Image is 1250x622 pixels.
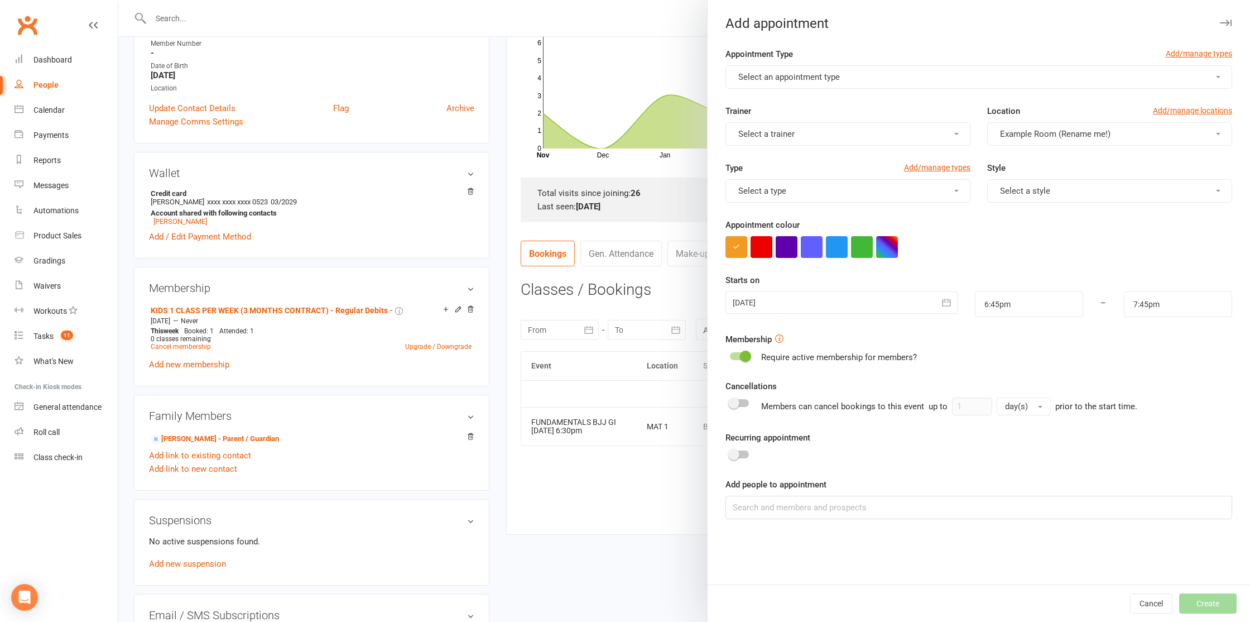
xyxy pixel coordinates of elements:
[33,181,69,190] div: Messages
[1005,401,1028,412] span: day(s)
[725,65,1232,89] button: Select an appointment type
[15,349,118,374] a: What's New
[15,248,118,274] a: Gradings
[15,98,118,123] a: Calendar
[725,274,759,287] label: Starts on
[15,73,118,98] a: People
[1130,594,1172,614] button: Cancel
[997,398,1051,415] button: day(s)
[15,395,118,420] a: General attendance kiosk mode
[1166,47,1232,60] a: Add/manage types
[1153,104,1232,117] a: Add/manage locations
[33,256,65,265] div: Gradings
[725,179,970,203] button: Select a type
[1083,291,1124,317] div: –
[11,584,38,611] div: Open Intercom Messenger
[33,131,69,140] div: Payments
[13,11,41,39] a: Clubworx
[15,274,118,299] a: Waivers
[15,445,118,470] a: Class kiosk mode
[33,403,102,412] div: General attendance
[33,231,81,240] div: Product Sales
[1055,401,1137,412] span: prior to the start time.
[33,453,83,462] div: Class check-in
[725,47,793,61] label: Appointment Type
[725,431,810,444] label: Recurring appointment
[725,122,970,146] button: Select a trainer
[33,206,79,215] div: Automations
[33,55,72,64] div: Dashboard
[738,186,786,196] span: Select a type
[738,72,840,82] span: Select an appointment type
[33,357,74,366] div: What's New
[987,122,1232,146] button: Example Room (Rename me!)
[987,104,1020,118] label: Location
[61,331,73,340] span: 11
[33,80,59,89] div: People
[987,161,1006,175] label: Style
[761,398,1137,415] div: Members can cancel bookings to this event
[33,281,61,290] div: Waivers
[761,351,917,364] div: Require active membership for members?
[987,179,1232,203] button: Select a style
[33,106,65,114] div: Calendar
[15,173,118,198] a: Messages
[725,161,743,175] label: Type
[15,198,118,223] a: Automations
[1000,129,1110,139] span: Example Room (Rename me!)
[33,307,67,315] div: Workouts
[725,380,777,393] label: Cancellations
[15,420,118,445] a: Roll call
[1000,186,1050,196] span: Select a style
[15,299,118,324] a: Workouts
[708,16,1250,31] div: Add appointment
[33,156,61,165] div: Reports
[15,123,118,148] a: Payments
[33,428,60,437] div: Roll call
[15,47,118,73] a: Dashboard
[725,478,826,491] label: Add people to appointment
[15,223,118,248] a: Product Sales
[33,332,54,341] div: Tasks
[725,104,751,118] label: Trainer
[738,129,795,139] span: Select a trainer
[15,324,118,349] a: Tasks 11
[15,148,118,173] a: Reports
[904,161,970,174] a: Add/manage types
[929,398,1051,415] div: up to
[725,333,772,346] label: Membership
[725,496,1232,519] input: Search and members and prospects
[725,218,800,232] label: Appointment colour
